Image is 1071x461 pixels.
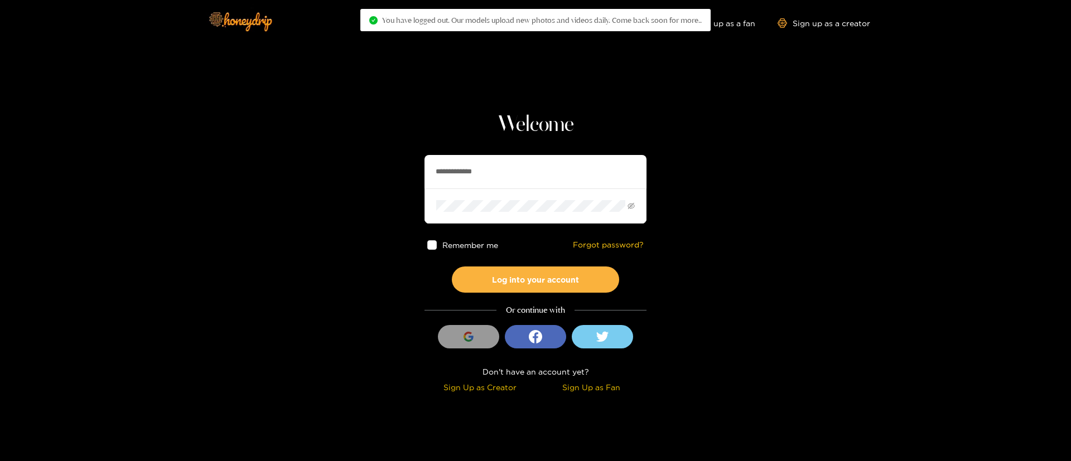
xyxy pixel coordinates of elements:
div: Sign Up as Creator [427,381,533,394]
a: Sign up as a creator [778,18,870,28]
div: Or continue with [424,304,647,317]
div: Don't have an account yet? [424,365,647,378]
div: Sign Up as Fan [538,381,644,394]
a: Forgot password? [573,240,644,250]
a: Sign up as a fan [679,18,755,28]
span: You have logged out. Our models upload new photos and videos daily. Come back soon for more.. [382,16,702,25]
span: eye-invisible [628,202,635,210]
span: Remember me [442,241,498,249]
button: Log into your account [452,266,619,293]
h1: Welcome [424,111,647,138]
span: check-circle [369,16,378,25]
